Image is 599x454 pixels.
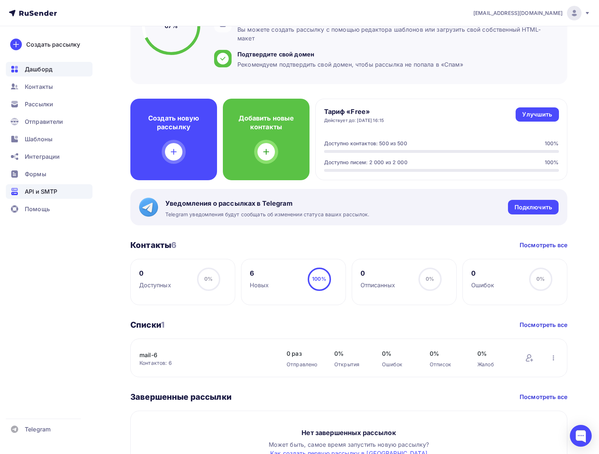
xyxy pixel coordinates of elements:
a: Дашборд [6,62,92,76]
span: 0% [382,349,415,358]
span: Контакты [25,82,53,91]
a: Посмотреть все [520,392,567,401]
div: Доступных [139,281,171,289]
a: Посмотреть все [520,241,567,249]
div: Улучшить [522,110,552,119]
span: Отправители [25,117,63,126]
span: API и SMTP [25,187,57,196]
div: Действует до: [DATE] 16:15 [324,118,384,123]
span: Интеграции [25,152,60,161]
span: 1 [161,320,165,329]
div: 0 [360,269,395,278]
div: Вы можете создать рассылку с помощью редактора шаблонов или загрузить свой собственный HTML-макет [237,25,552,43]
div: Доступно контактов: 500 из 500 [324,140,407,147]
div: Отписок [430,361,463,368]
div: 0 [471,269,494,278]
h3: Контакты [130,240,177,250]
span: 0% [426,276,434,282]
span: [EMAIL_ADDRESS][DOMAIN_NAME] [473,9,563,17]
span: 0% [477,349,511,358]
span: 0 раз [287,349,320,358]
a: Контакты [6,79,92,94]
h4: Тариф «Free» [324,107,384,116]
a: mail-6 [139,351,263,359]
div: 100% [545,140,559,147]
span: Уведомления о рассылках в Telegram [165,199,369,208]
a: Отправители [6,114,92,129]
span: 0% [536,276,545,282]
span: 0% [334,349,367,358]
div: Новых [250,281,269,289]
div: 6 [250,269,269,278]
h3: Списки [130,320,165,330]
div: Подключить [515,203,552,212]
span: Дашборд [25,65,52,74]
div: Контактов: 6 [139,359,272,367]
div: Отправлено [287,361,320,368]
a: Рассылки [6,97,92,111]
div: Отписанных [360,281,395,289]
span: Шаблоны [25,135,52,143]
a: Шаблоны [6,132,92,146]
div: 0 [139,269,171,278]
a: Формы [6,167,92,181]
div: Создать рассылку [26,40,80,49]
span: 6 [171,240,177,250]
h4: Добавить новые контакты [235,114,298,131]
div: Открытия [334,361,367,368]
span: Telegram уведомления будут сообщать об изменении статуса ваших рассылок. [165,211,369,218]
span: Рассылки [25,100,53,108]
div: Рекомендуем подтвердить свой домен, чтобы рассылка не попала в «Спам» [237,60,463,69]
span: 0% [430,349,463,358]
div: Доступно писем: 2 000 из 2 000 [324,159,407,166]
span: Помощь [25,205,50,213]
a: [EMAIL_ADDRESS][DOMAIN_NAME] [473,6,590,20]
span: 0% [204,276,213,282]
a: Посмотреть все [520,320,567,329]
div: Нет завершенных рассылок [302,429,396,437]
h3: Завершенные рассылки [130,392,232,402]
div: Жалоб [477,361,511,368]
div: Подтвердите свой домен [237,50,463,59]
div: Ошибок [471,281,494,289]
span: Формы [25,170,46,178]
h4: Создать новую рассылку [142,114,205,131]
div: 100% [545,159,559,166]
div: Ошибок [382,361,415,368]
span: Telegram [25,425,51,434]
span: 100% [312,276,326,282]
